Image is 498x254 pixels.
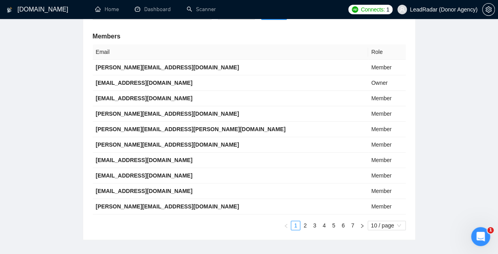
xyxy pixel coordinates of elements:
li: Next Page [357,221,367,230]
td: Member [368,60,406,75]
li: 2 [300,221,310,230]
span: setting [483,6,494,13]
span: user [399,7,405,12]
a: setting [482,6,495,13]
a: 4 [320,221,328,230]
h5: Members [93,32,406,41]
td: Owner [368,75,406,91]
b: [PERSON_NAME][EMAIL_ADDRESS][DOMAIN_NAME] [96,64,239,71]
a: homeHome [95,6,119,13]
span: 1 [386,5,389,14]
td: Member [368,153,406,168]
b: [EMAIL_ADDRESS][DOMAIN_NAME] [96,95,193,101]
a: 6 [339,221,347,230]
span: Connects: [361,5,385,14]
td: Member [368,168,406,183]
button: setting [482,3,495,16]
a: dashboardDashboard [135,6,171,13]
b: [EMAIL_ADDRESS][DOMAIN_NAME] [96,157,193,163]
button: left [281,221,291,230]
li: Previous Page [281,221,291,230]
b: [EMAIL_ADDRESS][DOMAIN_NAME] [96,172,193,179]
a: 2 [301,221,309,230]
a: 5 [329,221,338,230]
a: 1 [291,221,300,230]
b: [PERSON_NAME][EMAIL_ADDRESS][PERSON_NAME][DOMAIN_NAME] [96,126,286,132]
span: left [284,223,288,228]
td: Member [368,106,406,122]
th: Email [93,44,368,60]
b: [EMAIL_ADDRESS][DOMAIN_NAME] [96,80,193,86]
td: Member [368,91,406,106]
img: logo [7,4,12,16]
div: Page Size [368,221,405,230]
span: 10 / page [371,221,402,230]
li: 6 [338,221,348,230]
b: [PERSON_NAME][EMAIL_ADDRESS][DOMAIN_NAME] [96,203,239,210]
a: searchScanner [187,6,216,13]
img: upwork-logo.png [352,6,358,13]
span: right [360,223,364,228]
a: 7 [348,221,357,230]
b: [PERSON_NAME][EMAIL_ADDRESS][DOMAIN_NAME] [96,141,239,148]
td: Member [368,137,406,153]
a: 3 [310,221,319,230]
td: Member [368,122,406,137]
th: Role [368,44,406,60]
b: [PERSON_NAME][EMAIL_ADDRESS][DOMAIN_NAME] [96,111,239,117]
button: right [357,221,367,230]
span: 1 [487,227,494,233]
iframe: Intercom live chat [471,227,490,246]
b: [EMAIL_ADDRESS][DOMAIN_NAME] [96,188,193,194]
li: 4 [319,221,329,230]
td: Member [368,183,406,199]
td: Member [368,199,406,214]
